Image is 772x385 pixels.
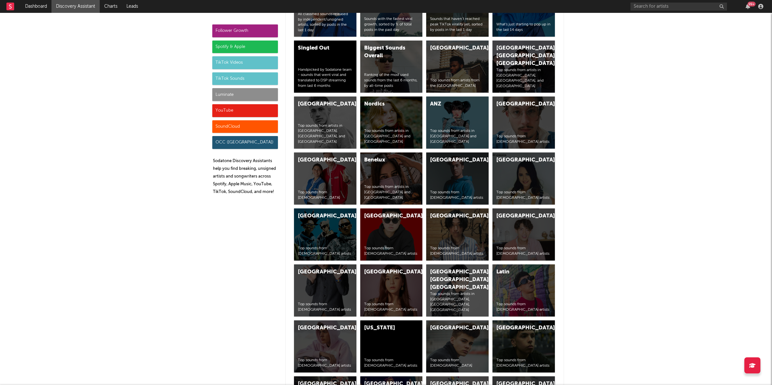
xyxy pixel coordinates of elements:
[426,96,489,149] a: ANZTop sounds from artists in [GEOGRAPHIC_DATA] and [GEOGRAPHIC_DATA]
[298,190,353,201] div: Top sounds from [DEMOGRAPHIC_DATA]
[364,302,419,313] div: Top sounds from [DEMOGRAPHIC_DATA] artists
[212,24,278,37] div: Follower Growth
[430,358,485,369] div: Top sounds from [DEMOGRAPHIC_DATA]
[298,246,353,257] div: Top sounds from [DEMOGRAPHIC_DATA] artists
[430,212,474,220] div: [GEOGRAPHIC_DATA]
[364,268,408,276] div: [GEOGRAPHIC_DATA]
[426,264,489,316] a: [GEOGRAPHIC_DATA], [GEOGRAPHIC_DATA], [GEOGRAPHIC_DATA]Top sounds from artists in [GEOGRAPHIC_DAT...
[298,302,353,313] div: Top sounds from [DEMOGRAPHIC_DATA] artists
[212,41,278,53] div: Spotify & Apple
[364,358,419,369] div: Top sounds from [DEMOGRAPHIC_DATA] artists
[212,72,278,85] div: TikTok Sounds
[364,100,408,108] div: Nordics
[294,264,356,316] a: [GEOGRAPHIC_DATA]Top sounds from [DEMOGRAPHIC_DATA] artists
[212,136,278,149] div: OCC ([GEOGRAPHIC_DATA])
[298,212,342,220] div: [GEOGRAPHIC_DATA]
[496,68,551,89] div: Top sounds from artists in [GEOGRAPHIC_DATA], [GEOGRAPHIC_DATA], and [GEOGRAPHIC_DATA]
[212,120,278,133] div: SoundCloud
[430,100,474,108] div: ANZ
[294,208,356,261] a: [GEOGRAPHIC_DATA]Top sounds from [DEMOGRAPHIC_DATA] artists
[426,208,489,261] a: [GEOGRAPHIC_DATA]Top sounds from [DEMOGRAPHIC_DATA] artists
[294,41,356,93] a: Singled OutHandpicked by Sodatone team - sounds that went viral and translated to DSP streaming f...
[496,212,540,220] div: [GEOGRAPHIC_DATA]
[492,96,555,149] a: [GEOGRAPHIC_DATA]Top sounds from [DEMOGRAPHIC_DATA] artists
[430,128,485,144] div: Top sounds from artists in [GEOGRAPHIC_DATA] and [GEOGRAPHIC_DATA]
[212,88,278,101] div: Luminate
[360,320,423,372] a: [US_STATE]Top sounds from [DEMOGRAPHIC_DATA] artists
[496,324,540,332] div: [GEOGRAPHIC_DATA]
[364,156,408,164] div: Benelux
[496,44,540,68] div: [GEOGRAPHIC_DATA], [GEOGRAPHIC_DATA], [GEOGRAPHIC_DATA]
[294,320,356,372] a: [GEOGRAPHIC_DATA]Top sounds from [DEMOGRAPHIC_DATA] artists
[213,157,278,196] p: Sodatone Discovery Assistants help you find breaking, unsigned artists and songwriters across Spo...
[298,156,342,164] div: [GEOGRAPHIC_DATA]
[492,152,555,205] a: [GEOGRAPHIC_DATA]Top sounds from [DEMOGRAPHIC_DATA] artists
[426,41,489,93] a: [GEOGRAPHIC_DATA]Top sounds from artists from the [GEOGRAPHIC_DATA]
[496,302,551,313] div: Top sounds from [DEMOGRAPHIC_DATA] artists
[492,208,555,261] a: [GEOGRAPHIC_DATA]Top sounds from [DEMOGRAPHIC_DATA] artists
[364,184,419,200] div: Top sounds from artists in [GEOGRAPHIC_DATA] and [GEOGRAPHIC_DATA]
[496,190,551,201] div: Top sounds from [DEMOGRAPHIC_DATA] artists
[212,56,278,69] div: TikTok Videos
[360,208,423,261] a: [GEOGRAPHIC_DATA]Top sounds from [DEMOGRAPHIC_DATA] artists
[430,44,474,52] div: [GEOGRAPHIC_DATA]
[492,264,555,316] a: LatinTop sounds from [DEMOGRAPHIC_DATA] artists
[360,264,423,316] a: [GEOGRAPHIC_DATA]Top sounds from [DEMOGRAPHIC_DATA] artists
[298,268,342,276] div: [GEOGRAPHIC_DATA]
[298,12,353,33] div: All classified sounds released by independent/unsigned artists, sorted by posts in the last 1 day
[492,320,555,372] a: [GEOGRAPHIC_DATA]Top sounds from [DEMOGRAPHIC_DATA] artists
[360,152,423,205] a: BeneluxTop sounds from artists in [GEOGRAPHIC_DATA] and [GEOGRAPHIC_DATA]
[298,324,342,332] div: [GEOGRAPHIC_DATA]
[426,320,489,372] a: [GEOGRAPHIC_DATA]Top sounds from [DEMOGRAPHIC_DATA]
[430,156,474,164] div: [GEOGRAPHIC_DATA]
[630,3,727,11] input: Search for artists
[364,212,408,220] div: [GEOGRAPHIC_DATA]
[298,100,342,108] div: [GEOGRAPHIC_DATA]
[430,190,485,201] div: Top sounds from [DEMOGRAPHIC_DATA] artists
[294,96,356,149] a: [GEOGRAPHIC_DATA]Top sounds from artists in [GEOGRAPHIC_DATA], [GEOGRAPHIC_DATA], and [GEOGRAPHIC...
[426,152,489,205] a: [GEOGRAPHIC_DATA]Top sounds from [DEMOGRAPHIC_DATA] artists
[492,41,555,93] a: [GEOGRAPHIC_DATA], [GEOGRAPHIC_DATA], [GEOGRAPHIC_DATA]Top sounds from artists in [GEOGRAPHIC_DAT...
[430,324,474,332] div: [GEOGRAPHIC_DATA]
[430,16,485,32] div: Sounds that haven’t reached peak TikTok virality yet, sorted by posts in the last 1 day
[496,358,551,369] div: Top sounds from [DEMOGRAPHIC_DATA] artists
[298,67,353,89] div: Handpicked by Sodatone team - sounds that went viral and translated to DSP streaming from last 6 ...
[364,72,419,88] div: Ranking of the most used sounds from the last 6 months, by all-time posts
[294,152,356,205] a: [GEOGRAPHIC_DATA]Top sounds from [DEMOGRAPHIC_DATA]
[496,100,540,108] div: [GEOGRAPHIC_DATA]
[496,134,551,145] div: Top sounds from [DEMOGRAPHIC_DATA] artists
[298,44,342,52] div: Singled Out
[364,246,419,257] div: Top sounds from [DEMOGRAPHIC_DATA] artists
[496,22,551,33] div: What's just starting to pop up in the last 14 days
[360,96,423,149] a: NordicsTop sounds from artists in [GEOGRAPHIC_DATA] and [GEOGRAPHIC_DATA]
[364,128,419,144] div: Top sounds from artists in [GEOGRAPHIC_DATA] and [GEOGRAPHIC_DATA]
[430,291,485,313] div: Top sounds from artists in [GEOGRAPHIC_DATA], [GEOGRAPHIC_DATA], [GEOGRAPHIC_DATA]
[430,268,474,291] div: [GEOGRAPHIC_DATA], [GEOGRAPHIC_DATA], [GEOGRAPHIC_DATA]
[496,156,540,164] div: [GEOGRAPHIC_DATA]
[364,44,408,60] div: Biggest Sounds Overall
[430,78,485,89] div: Top sounds from artists from the [GEOGRAPHIC_DATA]
[298,358,353,369] div: Top sounds from [DEMOGRAPHIC_DATA] artists
[748,2,756,6] div: 99 +
[212,104,278,117] div: YouTube
[746,4,750,9] button: 99+
[496,268,540,276] div: Latin
[430,246,485,257] div: Top sounds from [DEMOGRAPHIC_DATA] artists
[298,123,353,145] div: Top sounds from artists in [GEOGRAPHIC_DATA], [GEOGRAPHIC_DATA], and [GEOGRAPHIC_DATA]
[364,324,408,332] div: [US_STATE]
[364,16,419,32] div: Sounds with the fastest viral growth, sorted by % of total posts in the past day
[496,246,551,257] div: Top sounds from [DEMOGRAPHIC_DATA] artists
[360,41,423,93] a: Biggest Sounds OverallRanking of the most used sounds from the last 6 months, by all-time posts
